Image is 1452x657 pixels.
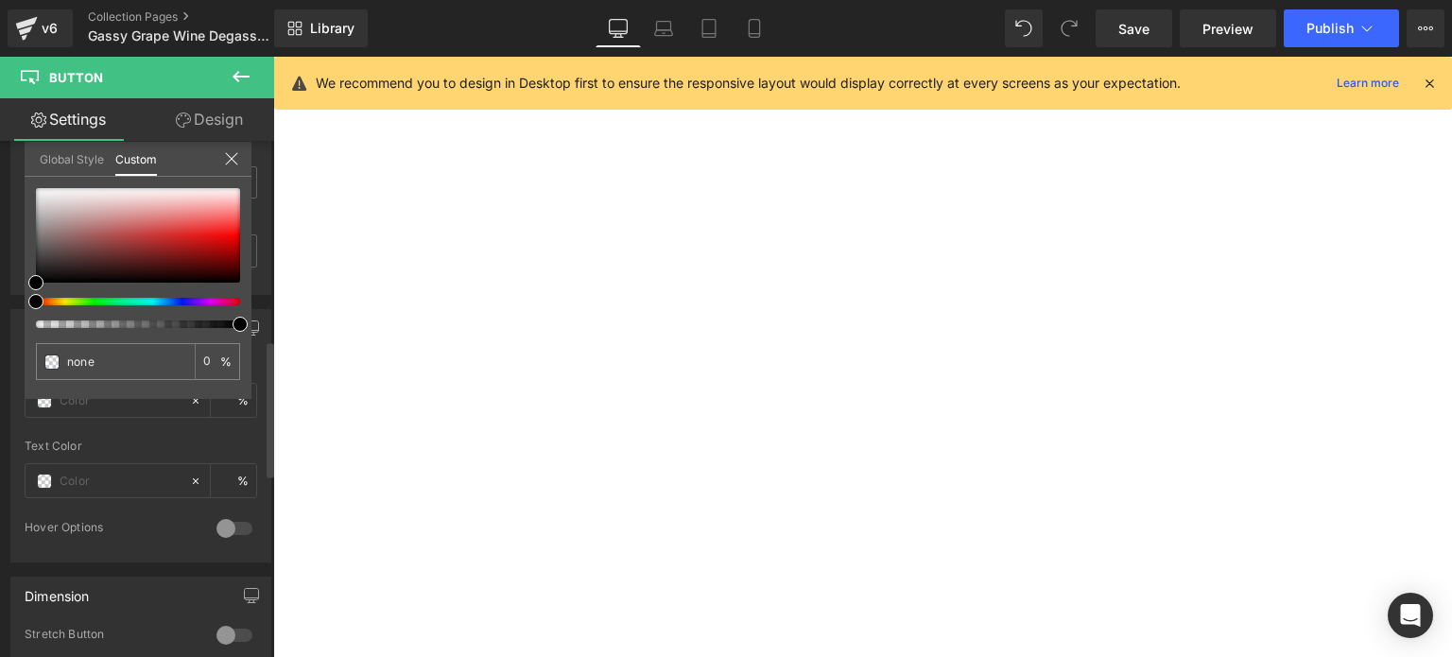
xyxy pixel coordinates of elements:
div: % [195,343,240,380]
button: More [1407,9,1444,47]
a: Learn more [1329,72,1407,95]
a: Global Style [40,142,104,174]
div: v6 [38,16,61,41]
span: Button [49,70,103,85]
a: Custom [115,142,157,176]
a: Preview [1180,9,1276,47]
a: Desktop [596,9,641,47]
a: New Library [274,9,368,47]
a: Collection Pages [88,9,305,25]
a: v6 [8,9,73,47]
p: We recommend you to design in Desktop first to ensure the responsive layout would display correct... [316,73,1181,94]
a: Design [141,98,278,141]
a: Laptop [641,9,686,47]
span: Save [1118,19,1149,39]
button: Publish [1284,9,1399,47]
span: Preview [1202,19,1253,39]
a: Mobile [732,9,777,47]
div: Open Intercom Messenger [1388,593,1433,638]
input: Color [67,352,187,372]
button: Redo [1050,9,1088,47]
span: Publish [1306,21,1354,36]
a: Tablet [686,9,732,47]
span: Gassy Grape Wine Degassing Collection [88,28,269,43]
button: Undo [1005,9,1043,47]
span: Library [310,20,354,37]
